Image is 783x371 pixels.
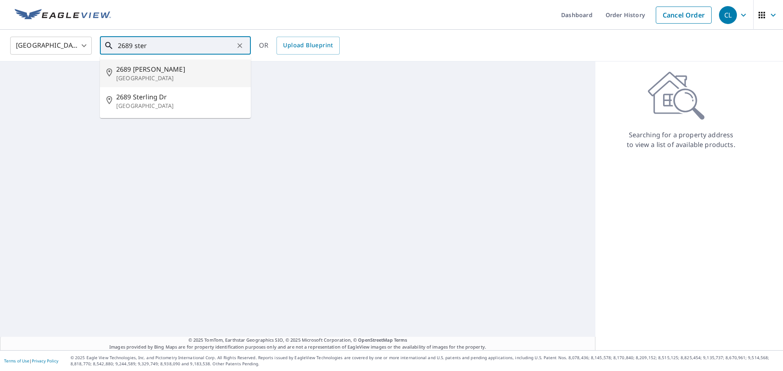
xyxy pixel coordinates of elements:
a: OpenStreetMap [358,337,392,343]
span: 2689 Sterling Dr [116,92,244,102]
a: Privacy Policy [32,358,58,364]
div: [GEOGRAPHIC_DATA] [10,34,92,57]
a: Terms of Use [4,358,29,364]
p: © 2025 Eagle View Technologies, Inc. and Pictometry International Corp. All Rights Reserved. Repo... [71,355,779,367]
p: [GEOGRAPHIC_DATA] [116,74,244,82]
a: Upload Blueprint [276,37,339,55]
input: Search by address or latitude-longitude [118,34,234,57]
span: 2689 [PERSON_NAME] [116,64,244,74]
div: CL [719,6,737,24]
a: Terms [394,337,407,343]
a: Cancel Order [656,7,712,24]
p: | [4,358,58,363]
p: Searching for a property address to view a list of available products. [626,130,736,149]
p: [GEOGRAPHIC_DATA] [116,102,244,110]
div: OR [259,37,340,55]
span: © 2025 TomTom, Earthstar Geographics SIO, © 2025 Microsoft Corporation, © [188,337,407,344]
button: Clear [234,40,246,51]
span: Upload Blueprint [283,40,333,50]
img: EV Logo [15,9,111,21]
